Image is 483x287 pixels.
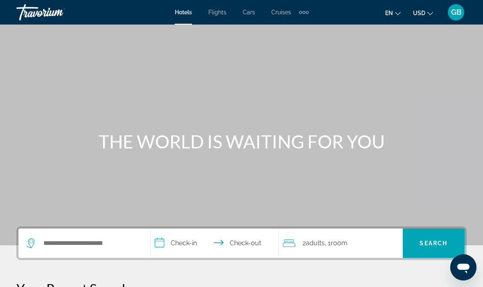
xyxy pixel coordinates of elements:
a: Travorium [16,2,98,23]
span: GB [451,8,461,16]
button: Travelers: 2 adults, 0 children [279,229,403,258]
span: 2 [302,238,325,249]
span: en [385,10,393,16]
a: Flights [208,9,226,16]
button: Change language [385,7,401,19]
span: Room [331,239,348,247]
div: Search widget [18,229,465,258]
button: Extra navigation items [299,6,309,19]
iframe: Button to launch messaging window [450,254,476,280]
a: Cruises [271,9,291,16]
span: USD [413,10,425,16]
span: Adults [306,239,325,247]
span: , 1 [325,238,348,249]
span: Search [420,240,447,247]
button: Change currency [413,7,433,19]
a: Hotels [175,9,192,16]
a: Cars [243,9,255,16]
button: Check in and out dates [151,229,279,258]
button: User Menu [445,4,467,21]
h1: THE WORLD IS WAITING FOR YOU [88,131,395,152]
button: Search [403,229,465,258]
